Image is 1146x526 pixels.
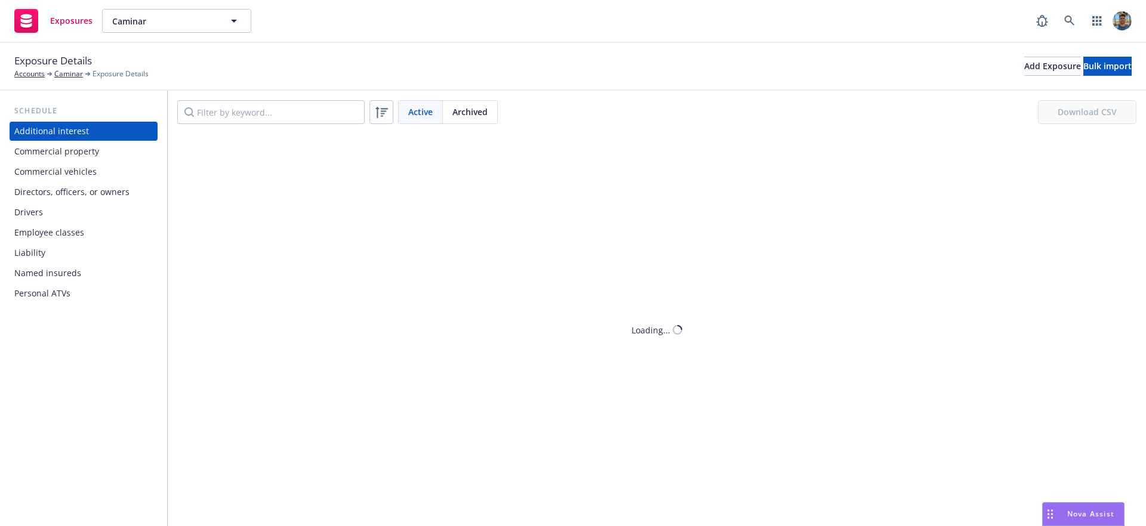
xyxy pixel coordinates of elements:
[631,324,670,336] div: Loading...
[14,69,45,79] a: Accounts
[50,16,93,26] span: Exposures
[10,182,158,202] a: Directors, officers, or owners
[10,284,158,303] a: Personal ATVs
[14,284,70,303] div: Personal ATVs
[14,223,84,242] div: Employee classes
[1024,57,1081,76] button: Add Exposure
[10,4,97,38] a: Exposures
[10,105,158,117] div: Schedule
[14,182,130,202] div: Directors, officers, or owners
[14,203,43,222] div: Drivers
[10,142,158,161] a: Commercial property
[1042,502,1125,526] button: Nova Assist
[10,243,158,262] a: Liability
[452,106,488,118] span: Archived
[1043,503,1058,525] div: Drag to move
[14,264,81,283] div: Named insureds
[14,53,92,69] span: Exposure Details
[10,223,158,242] a: Employee classes
[1030,9,1054,33] a: Report a Bug
[10,264,158,283] a: Named insureds
[112,15,215,27] span: Caminar
[1058,9,1082,33] a: Search
[14,142,99,161] div: Commercial property
[1083,57,1132,75] div: Bulk import
[10,122,158,141] a: Additional interest
[408,106,433,118] span: Active
[10,203,158,222] a: Drivers
[102,9,251,33] button: Caminar
[1083,57,1132,76] button: Bulk import
[1024,57,1081,75] div: Add Exposure
[93,69,149,79] span: Exposure Details
[14,243,45,262] div: Liability
[1085,9,1109,33] a: Switch app
[14,122,89,141] div: Additional interest
[1067,509,1114,519] span: Nova Assist
[177,100,365,124] input: Filter by keyword...
[1113,11,1132,30] img: photo
[10,162,158,181] a: Commercial vehicles
[54,69,83,79] a: Caminar
[14,162,97,181] div: Commercial vehicles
